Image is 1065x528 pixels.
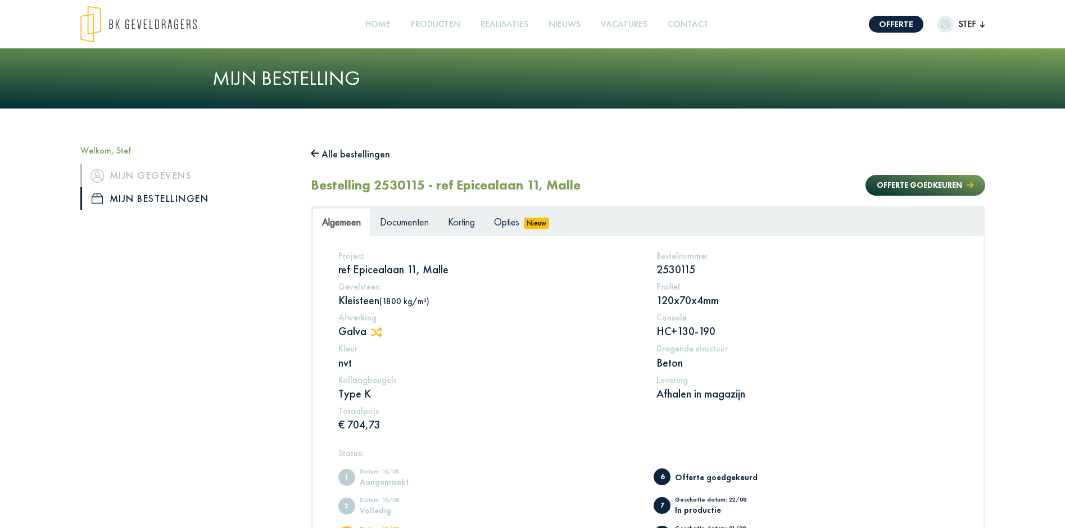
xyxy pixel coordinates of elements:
p: Type K [338,386,640,401]
p: Afhalen in magazijn [656,386,958,401]
a: Producten [406,12,465,37]
h5: Dragende structuur [656,343,958,354]
span: Opties [494,215,519,228]
h5: Status: [338,448,958,458]
a: Contact [663,12,713,37]
h5: Totaalprijs [338,405,640,416]
div: Datum: 19/08 [360,497,452,506]
h5: Bestelnummer [656,250,958,261]
ul: Tabs [312,208,984,236]
span: Offerte goedgekeurd [654,468,670,485]
button: Offerte goedkeuren [865,175,985,196]
div: Offerte goedgekeurd [675,473,768,481]
h2: Bestelling 2530115 - ref Epicealaan 11, Malle [311,177,581,193]
div: Volledig [360,506,452,515]
p: HC+130-190 [656,324,958,339]
span: Korting [448,215,475,228]
span: In productie [654,497,670,514]
img: icon [92,193,103,204]
span: Documenten [380,215,429,228]
h5: Afwerking [338,312,640,323]
button: Stef [937,16,985,33]
h1: Mijn bestelling [212,66,853,91]
div: Geschatte datum: 22/08 [675,497,768,506]
a: iconMijn bestellingen [80,187,294,210]
p: Galva [338,324,640,339]
img: logo [80,6,197,43]
p: Beton [656,355,958,370]
a: Nieuws [544,12,585,37]
div: Datum: 19/08 [360,468,452,477]
button: Alle bestellingen [311,145,391,163]
span: Algemeen [322,215,361,228]
span: Nieuw [524,218,550,229]
h5: Project [338,250,640,261]
h5: Gevelsteen [338,281,640,292]
span: (1800 kg/m³) [379,296,429,306]
p: ref Epicealaan 11, Malle [338,262,640,277]
img: icon [90,169,104,183]
a: Vacatures [596,12,652,37]
h5: Levering [656,374,958,385]
h5: Profiel [656,281,958,292]
p: 2530115 [656,262,958,277]
div: In productie [675,506,768,514]
div: Aangemaakt [360,477,452,486]
span: Stef [954,17,980,31]
span: Aangemaakt [338,469,355,486]
p: 120x70x4mm [656,293,958,308]
span: Volledig [338,498,355,515]
p: Kleisteen [338,293,640,308]
a: iconMijn gegevens [80,164,294,187]
h5: Console [656,312,958,323]
img: dummypic.png [937,16,954,33]
a: Home [361,12,395,37]
h5: Kleur [338,343,640,354]
h5: Welkom, Stef [80,145,294,156]
p: nvt [338,355,640,370]
a: Offerte [869,16,923,33]
a: Realisaties [476,12,533,37]
h5: Rollaagbeugels [338,374,640,385]
p: € 704,73 [338,417,640,432]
